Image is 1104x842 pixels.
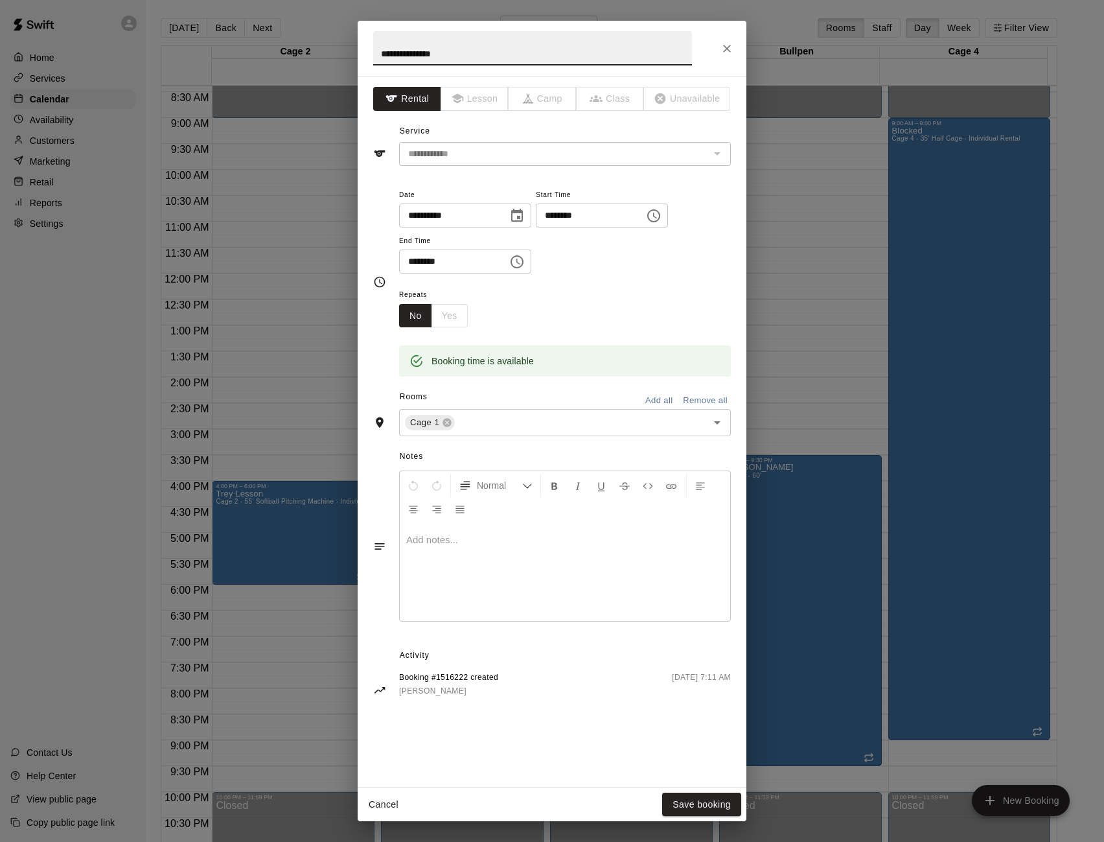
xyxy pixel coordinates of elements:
span: Booking #1516222 created [399,672,498,684]
div: Booking time is available [431,349,534,373]
button: Insert Code [637,474,659,497]
svg: Service [373,147,386,160]
svg: Activity [373,684,386,697]
span: Service [400,126,430,135]
button: Right Align [426,497,448,520]
span: [PERSON_NAME] [399,686,466,696]
div: outlined button group [399,304,468,328]
button: Justify Align [449,497,471,520]
button: No [399,304,432,328]
div: Cage 1 [405,415,455,430]
button: Formatting Options [454,474,538,497]
button: Choose time, selected time is 6:00 PM [504,249,530,275]
svg: Rooms [373,416,386,429]
svg: Notes [373,540,386,553]
span: [DATE] 7:11 AM [672,672,731,698]
span: Normal [477,479,522,492]
button: Insert Link [660,474,682,497]
span: The type of an existing booking cannot be changed [441,87,509,111]
div: The service of an existing booking cannot be changed [399,142,731,166]
span: Start Time [536,187,668,204]
button: Left Align [689,474,711,497]
button: Redo [426,474,448,497]
span: Repeats [399,287,478,304]
button: Close [715,37,739,60]
button: Format Italics [567,474,589,497]
button: Add all [638,391,680,411]
button: Rental [373,87,441,111]
span: Activity [400,646,731,666]
button: Format Strikethrough [614,474,636,497]
span: Cage 1 [405,416,444,429]
a: [PERSON_NAME] [399,684,498,698]
span: The type of an existing booking cannot be changed [577,87,645,111]
button: Open [708,414,726,432]
button: Format Underline [590,474,612,497]
span: The type of an existing booking cannot be changed [644,87,731,111]
span: Rooms [400,392,428,401]
button: Cancel [363,793,404,817]
span: The type of an existing booking cannot be changed [509,87,577,111]
button: Format Bold [544,474,566,497]
button: Choose time, selected time is 5:00 PM [641,203,667,229]
svg: Timing [373,275,386,288]
button: Center Align [402,497,424,520]
button: Remove all [680,391,731,411]
span: End Time [399,233,531,250]
button: Choose date, selected date is Oct 15, 2025 [504,203,530,229]
button: Undo [402,474,424,497]
span: Date [399,187,531,204]
button: Save booking [662,793,741,817]
span: Notes [400,447,731,467]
